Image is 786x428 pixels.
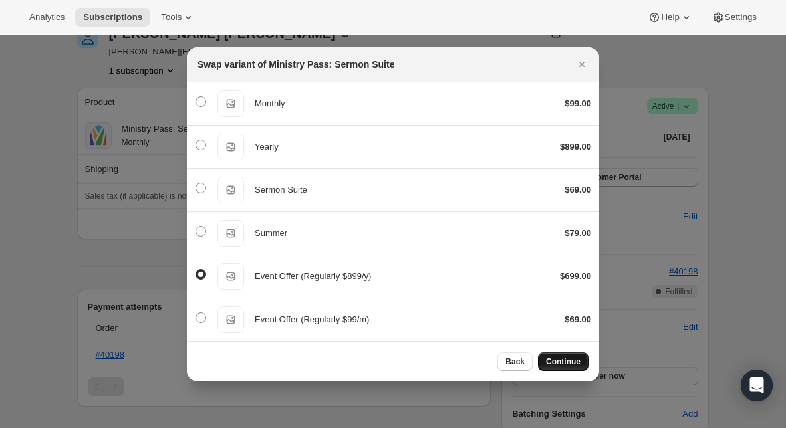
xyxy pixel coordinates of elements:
button: Subscriptions [75,8,150,27]
div: $69.00 [565,183,591,197]
span: Subscriptions [83,12,142,23]
div: $99.00 [565,97,591,110]
span: Event Offer (Regularly $899/y) [255,271,371,281]
button: Settings [704,8,765,27]
span: Settings [725,12,757,23]
div: Open Intercom Messenger [741,370,773,401]
div: $69.00 [565,313,591,326]
div: $699.00 [560,270,591,283]
span: Yearly [255,142,279,152]
button: Back [497,352,533,371]
span: Analytics [29,12,65,23]
h2: Swap variant of Ministry Pass: Sermon Suite [197,58,394,71]
span: Sermon Suite [255,185,307,195]
span: Summer [255,228,287,238]
button: Analytics [21,8,72,27]
span: Event Offer (Regularly $99/m) [255,314,369,324]
span: Continue [546,356,581,367]
span: Tools [161,12,182,23]
div: $79.00 [565,227,591,240]
span: Back [505,356,525,367]
span: Help [661,12,679,23]
button: Tools [153,8,203,27]
div: $899.00 [560,140,591,154]
button: Close [573,55,591,74]
button: Help [640,8,700,27]
span: Monthly [255,98,285,108]
button: Continue [538,352,589,371]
